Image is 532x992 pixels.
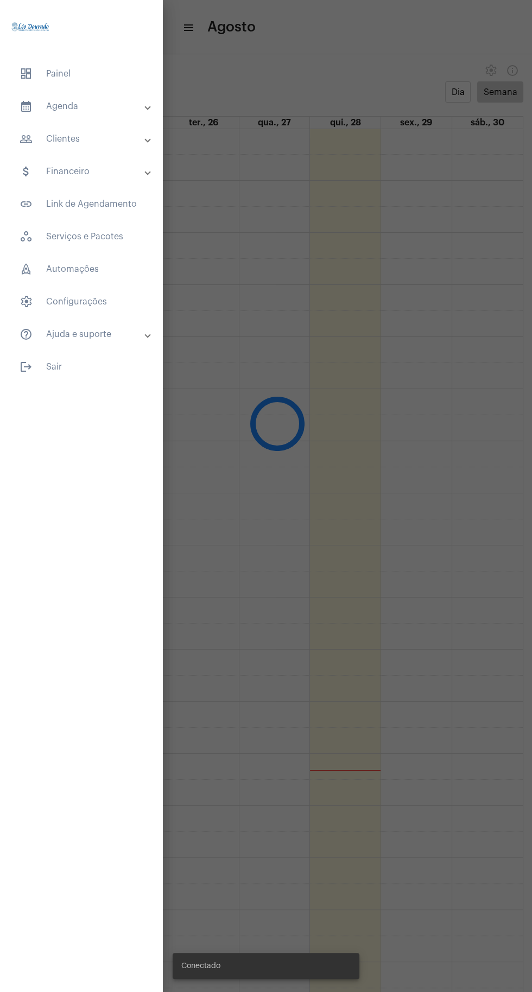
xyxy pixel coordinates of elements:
[11,256,152,282] span: Automações
[181,961,220,971] span: Conectado
[20,67,33,80] span: sidenav icon
[20,198,33,211] mat-icon: sidenav icon
[20,230,33,243] span: sidenav icon
[20,132,33,145] mat-icon: sidenav icon
[11,61,152,87] span: Painel
[7,158,163,185] mat-expansion-panel-header: sidenav iconFinanceiro
[20,328,33,341] mat-icon: sidenav icon
[20,165,145,178] mat-panel-title: Financeiro
[20,100,33,113] mat-icon: sidenav icon
[20,263,33,276] span: sidenav icon
[7,93,163,119] mat-expansion-panel-header: sidenav iconAgenda
[20,132,145,145] mat-panel-title: Clientes
[20,328,145,341] mat-panel-title: Ajuda e suporte
[20,165,33,178] mat-icon: sidenav icon
[11,354,152,380] span: Sair
[9,5,52,49] img: 4c910ca3-f26c-c648-53c7-1a2041c6e520.jpg
[20,100,145,113] mat-panel-title: Agenda
[11,224,152,250] span: Serviços e Pacotes
[7,321,163,347] mat-expansion-panel-header: sidenav iconAjuda e suporte
[7,126,163,152] mat-expansion-panel-header: sidenav iconClientes
[11,289,152,315] span: Configurações
[20,360,33,373] mat-icon: sidenav icon
[11,191,152,217] span: Link de Agendamento
[20,295,33,308] span: sidenav icon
